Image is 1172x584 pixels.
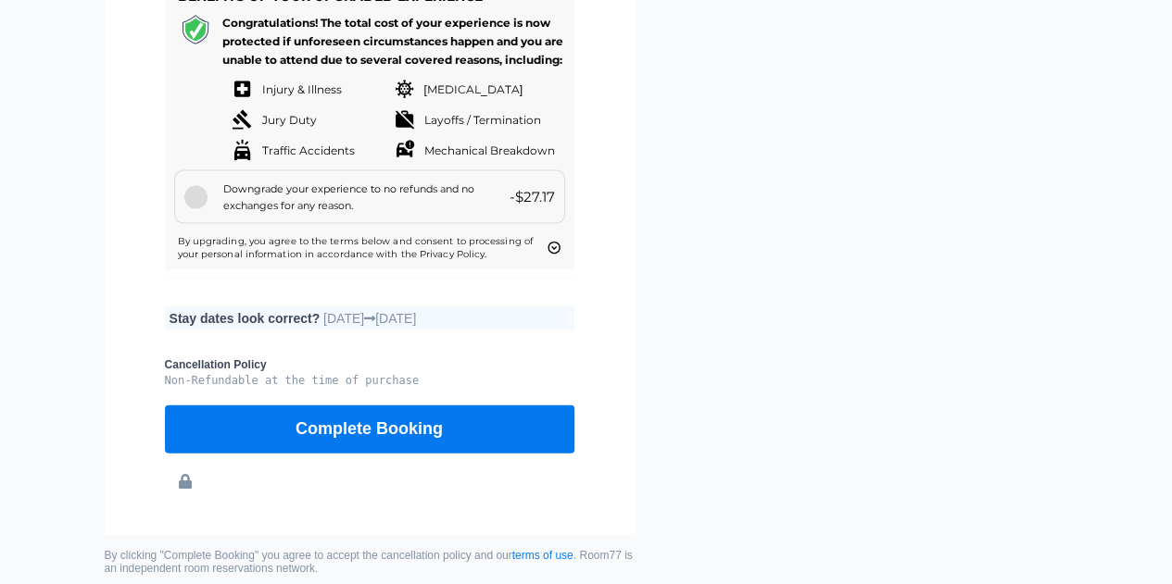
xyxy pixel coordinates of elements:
[323,311,416,326] span: [DATE] [DATE]
[170,311,321,326] b: Stay dates look correct?
[165,374,574,387] pre: Non-Refundable at the time of purchase
[105,549,635,575] small: By clicking "Complete Booking" you agree to accept the cancellation policy and our . Room77 is an...
[165,358,574,371] b: Cancellation Policy
[512,549,573,562] a: terms of use
[165,405,574,454] button: Complete Booking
